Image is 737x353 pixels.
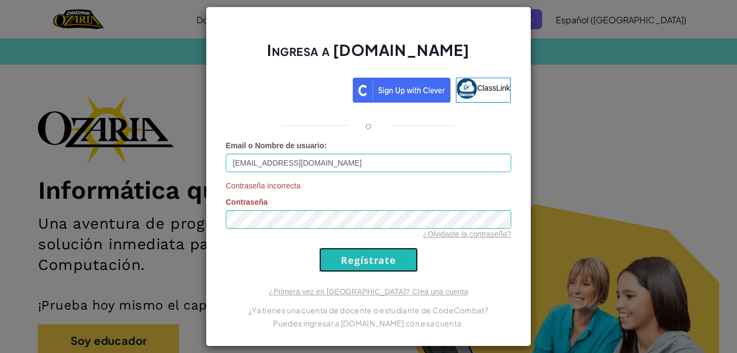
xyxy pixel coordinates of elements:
p: o [365,119,372,132]
h2: Ingresa a [DOMAIN_NAME] [226,40,511,71]
iframe: Botón Iniciar sesión con Google [221,77,353,100]
span: ClassLink [477,84,510,92]
img: classlink-logo-small.png [456,78,477,99]
a: ¿Primera vez en [GEOGRAPHIC_DATA]? Crea una cuenta [269,287,468,296]
span: Contraseña incorrecta [226,180,511,191]
p: ¿Ya tienes una cuenta de docente o estudiante de CodeCombat? [226,304,511,317]
p: Puedes ingresar a [DOMAIN_NAME] con esa cuenta. [226,317,511,330]
input: Regístrate [319,248,418,272]
span: Contraseña [226,198,268,206]
a: ¿Olvidaste la contraseña? [423,230,511,238]
label: : [226,140,327,151]
span: Email o Nombre de usuario [226,141,324,150]
img: clever_sso_button@2x.png [353,78,450,103]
